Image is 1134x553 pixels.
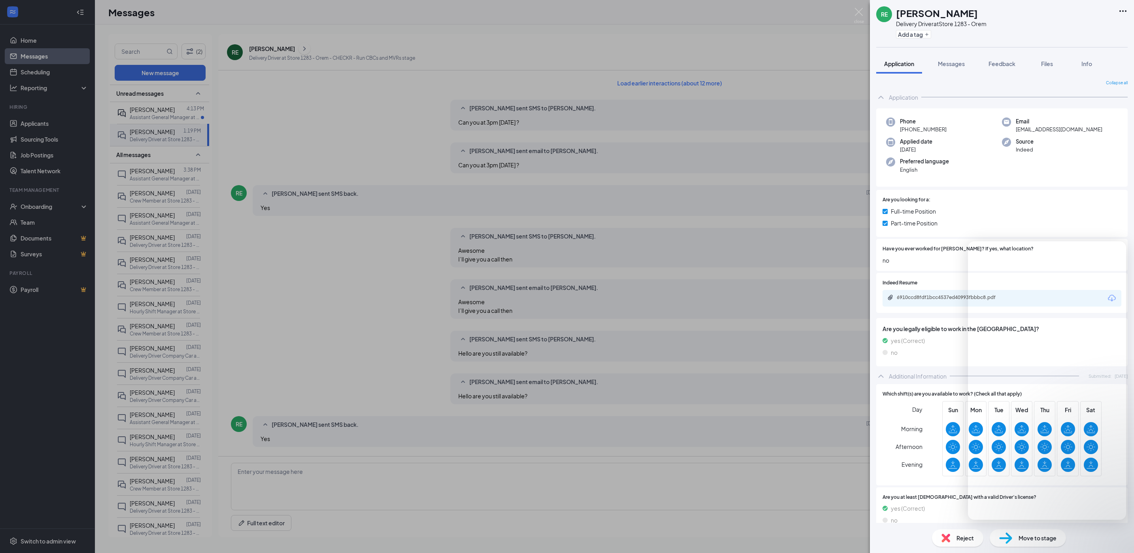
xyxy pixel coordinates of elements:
[891,516,898,525] span: no
[883,324,1121,333] span: Are you legally eligible to work in the [GEOGRAPHIC_DATA]?
[896,6,978,20] h1: [PERSON_NAME]
[1081,60,1092,67] span: Info
[900,117,947,125] span: Phone
[896,30,931,38] button: PlusAdd a tag
[1016,146,1034,153] span: Indeed
[901,422,922,436] span: Morning
[883,279,917,287] span: Indeed Resume
[881,10,888,18] div: RE
[1016,117,1102,125] span: Email
[956,534,974,542] span: Reject
[946,405,960,414] span: Sun
[924,32,929,37] svg: Plus
[891,219,937,227] span: Part-time Position
[896,20,987,28] div: Delivery Driver at Store 1283 - Orem
[883,494,1036,501] span: Are you at least [DEMOGRAPHIC_DATA] with a valid Driver’s license?
[887,294,1015,302] a: Paperclip6910ccd8fdf1bcc4537ed40993fbbbc8.pdf
[1016,138,1034,146] span: Source
[1041,60,1053,67] span: Files
[1019,534,1057,542] span: Move to stage
[988,60,1015,67] span: Feedback
[912,405,922,414] span: Day
[891,504,925,513] span: yes (Correct)
[938,60,965,67] span: Messages
[883,245,1034,253] span: Have you ever worked for [PERSON_NAME]? If yes, what location?
[900,125,947,133] span: [PHONE_NUMBER]
[900,157,949,165] span: Preferred language
[883,256,1121,265] span: no
[900,166,949,174] span: English
[876,371,886,381] svg: ChevronUp
[891,348,898,357] span: no
[900,146,932,153] span: [DATE]
[891,207,936,216] span: Full-time Position
[889,93,918,101] div: Application
[968,241,1126,520] iframe: Intercom live chat
[897,294,1007,301] div: 6910ccd8fdf1bcc4537ed40993fbbbc8.pdf
[1016,125,1102,133] span: [EMAIL_ADDRESS][DOMAIN_NAME]
[884,60,914,67] span: Application
[887,294,894,301] svg: Paperclip
[876,93,886,102] svg: ChevronUp
[896,439,922,454] span: Afternoon
[1107,526,1126,545] iframe: Intercom live chat
[1106,80,1128,86] span: Collapse all
[891,336,925,345] span: yes (Correct)
[900,138,932,146] span: Applied date
[902,457,922,472] span: Evening
[883,390,1022,398] span: Which shift(s) are you available to work? (Check all that apply)
[1118,6,1128,16] svg: Ellipses
[883,196,930,204] span: Are you looking for a:
[889,372,947,380] div: Additional Information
